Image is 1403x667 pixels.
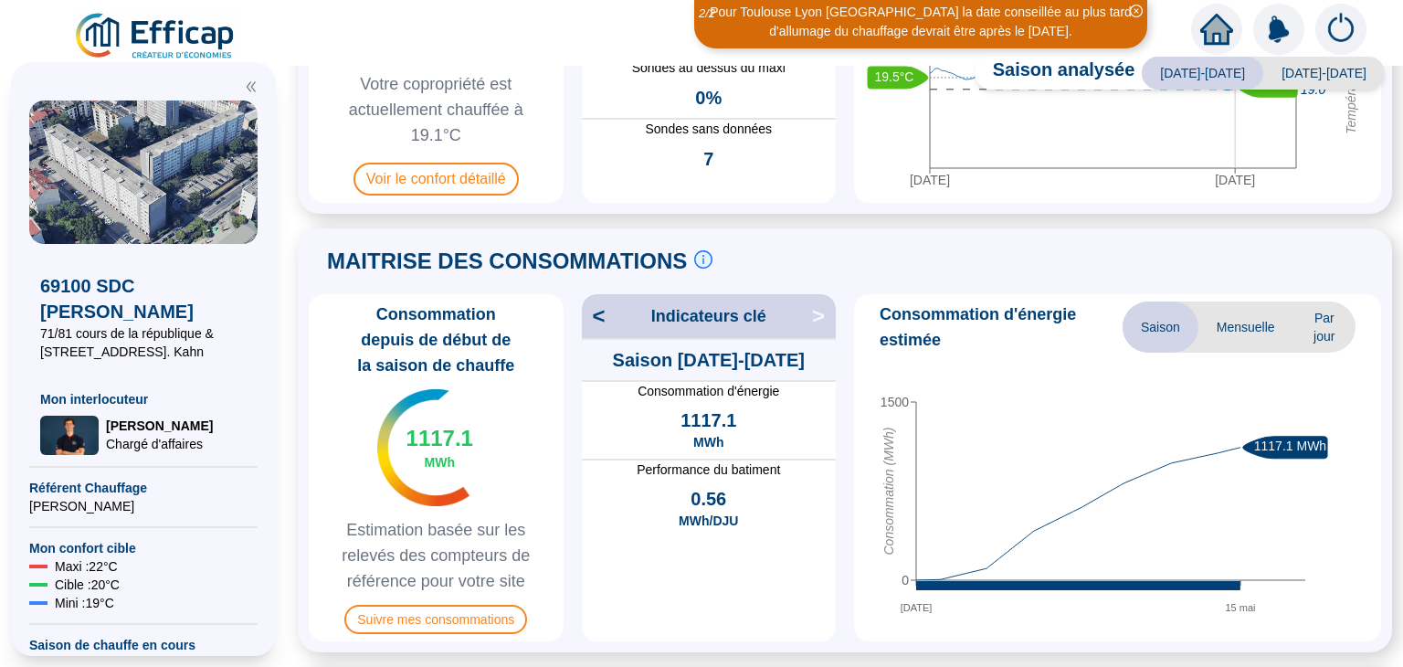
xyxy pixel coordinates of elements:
span: Référent Chauffage [29,479,258,497]
tspan: [DATE] [901,601,933,612]
span: MAITRISE DES CONSOMMATIONS [327,247,687,276]
span: > [812,302,836,331]
span: [PERSON_NAME] [106,417,213,435]
span: MWh [693,433,723,451]
span: 0.56 [691,486,726,512]
span: 0% [695,85,722,111]
text: 19.5°C [875,69,914,83]
img: alerts [1253,4,1304,55]
span: 71/81 cours de la république & [STREET_ADDRESS]. Kahn [40,324,247,361]
span: Sondes au dessus du maxi [582,58,837,78]
span: Cible : 20 °C [55,576,120,594]
text: 1117.1 MWh [1254,439,1326,453]
span: Estimation basée sur les relevés des compteurs de référence pour votre site [316,517,556,594]
span: close-circle [1130,5,1143,17]
span: 7 [703,146,713,172]
span: 69100 SDC [PERSON_NAME] [40,273,247,324]
span: Saison [1123,302,1198,353]
span: Saison [DATE]-[DATE] [613,347,805,373]
span: Consommation depuis de début de la saison de chauffe [316,302,556,378]
span: info-circle [694,250,712,269]
span: MWh/DJU [679,512,738,530]
i: 2 / 2 [699,6,715,20]
span: Suivre mes consommations [344,605,527,634]
text: Moyenne [877,57,911,66]
span: Indicateurs clé [651,303,766,329]
span: 1117.1 [406,424,473,453]
span: [DATE]-[DATE] [1142,57,1263,90]
span: Votre copropriété est actuellement chauffée à 19.1°C [316,71,556,148]
text: 19.1°C [1251,78,1291,92]
span: Par jour [1293,302,1356,353]
span: Saison analysée [975,57,1135,90]
span: MWh [425,453,455,471]
img: efficap energie logo [73,11,238,62]
span: Voir le confort détaillé [353,163,519,196]
span: Saison de chauffe en cours [29,636,258,654]
tspan: Consommation (MWh) [881,427,896,555]
tspan: Températures cibles [1344,19,1358,134]
span: 1117.1 [680,408,736,433]
span: Chargé d'affaires [106,435,213,453]
img: indicateur températures [377,389,469,506]
span: Consommation d'énergie [582,382,837,400]
span: double-left [245,80,258,93]
span: Sondes sans données [582,120,837,139]
span: [PERSON_NAME] [29,497,258,515]
span: Mon interlocuteur [40,390,247,408]
span: Maxi : 22 °C [55,557,118,576]
span: < [582,302,606,331]
span: [DATE]-[DATE] [1263,57,1385,90]
span: Mini : 19 °C [55,594,114,612]
img: alerts [1315,4,1366,55]
tspan: 19.0 [1301,81,1325,96]
div: Pour Toulouse Lyon [GEOGRAPHIC_DATA] la date conseillée au plus tard d'allumage du chauffage devr... [697,3,1145,41]
tspan: [DATE] [910,173,950,187]
tspan: [DATE] [1215,173,1255,187]
span: Mensuelle [1198,302,1293,353]
span: Mon confort cible [29,539,258,557]
span: Performance du batiment [582,461,837,479]
tspan: 1500 [881,395,909,409]
img: Chargé d'affaires [40,416,99,455]
span: Consommation d'énergie estimée [880,302,1123,353]
tspan: 0 [902,573,909,588]
span: home [1200,13,1233,46]
tspan: 15 mai [1225,601,1255,612]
